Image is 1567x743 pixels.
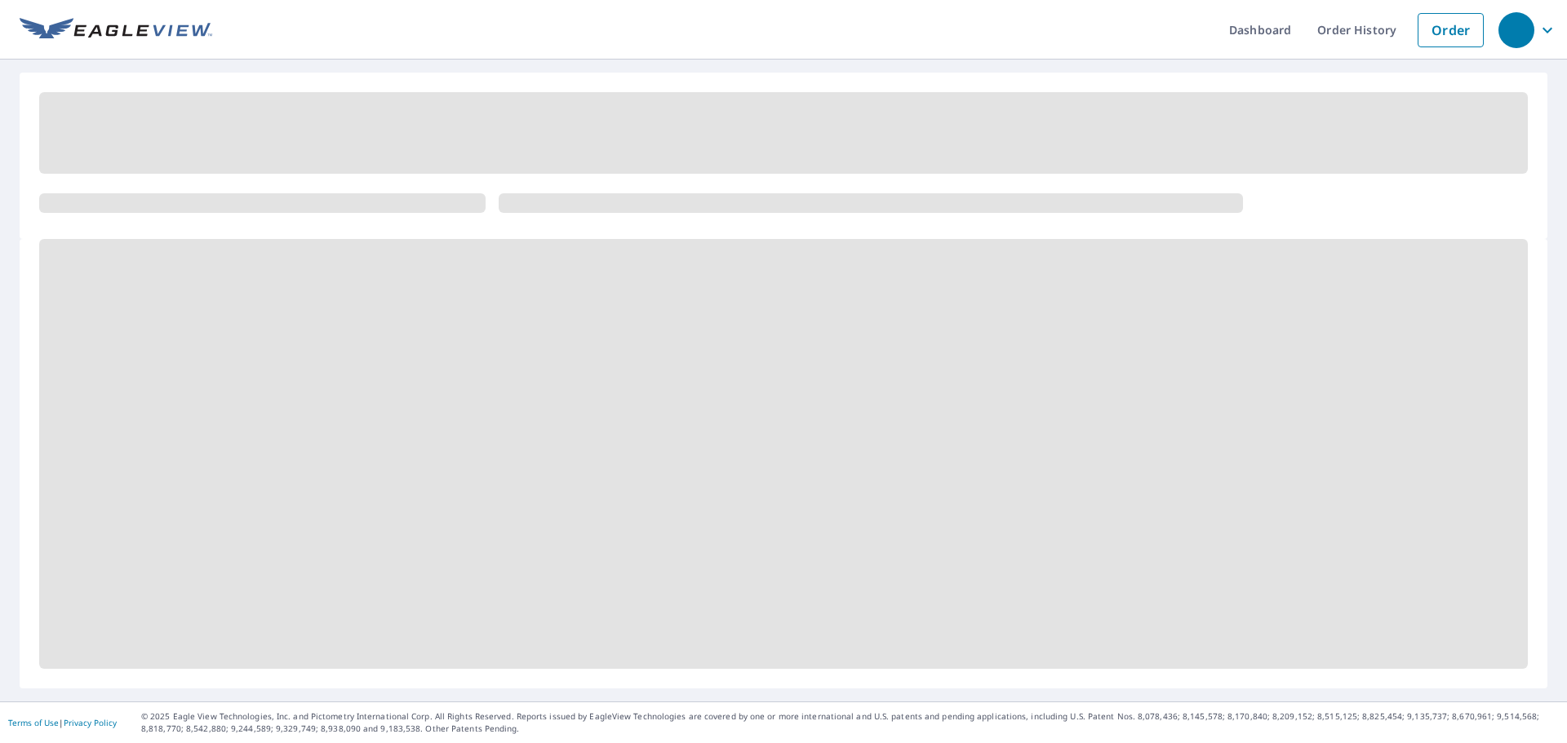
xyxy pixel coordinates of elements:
[20,18,212,42] img: EV Logo
[64,717,117,728] a: Privacy Policy
[8,717,59,728] a: Terms of Use
[8,718,117,728] p: |
[1418,13,1484,47] a: Order
[141,710,1559,735] p: © 2025 Eagle View Technologies, Inc. and Pictometry International Corp. All Rights Reserved. Repo...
